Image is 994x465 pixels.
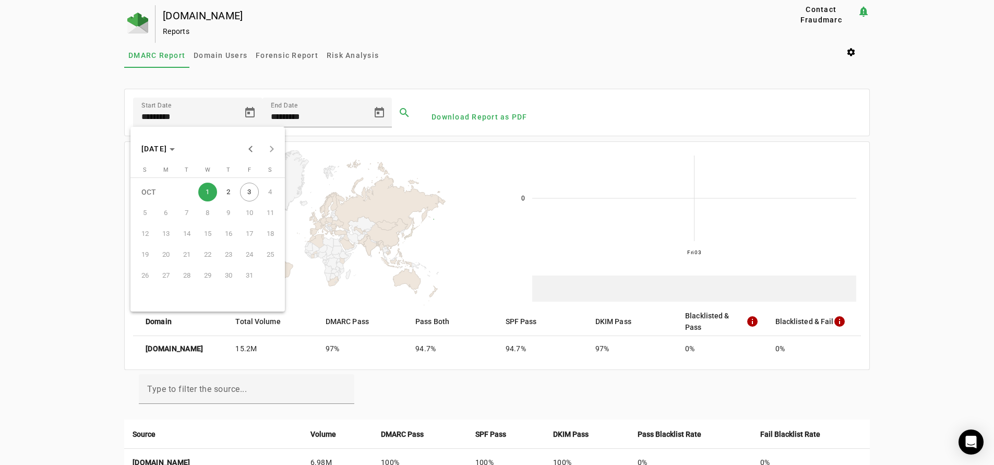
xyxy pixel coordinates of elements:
span: W [205,166,210,173]
button: October 21, 2025 [176,244,197,265]
div: Open Intercom Messenger [959,430,984,455]
span: 19 [136,245,154,264]
button: October 28, 2025 [176,265,197,286]
span: 10 [240,204,259,222]
button: October 6, 2025 [155,202,176,223]
span: 2 [219,183,238,201]
span: 31 [240,266,259,285]
span: 13 [157,224,175,243]
span: F [248,166,251,173]
button: October 2, 2025 [218,182,239,202]
button: October 12, 2025 [135,223,155,244]
span: S [268,166,272,173]
span: 30 [219,266,238,285]
span: 20 [157,245,175,264]
button: October 20, 2025 [155,244,176,265]
button: October 1, 2025 [197,182,218,202]
span: 23 [219,245,238,264]
span: 21 [177,245,196,264]
button: October 10, 2025 [239,202,260,223]
span: [DATE] [141,145,167,153]
button: October 17, 2025 [239,223,260,244]
span: 18 [261,224,280,243]
button: October 7, 2025 [176,202,197,223]
button: October 13, 2025 [155,223,176,244]
span: T [226,166,230,173]
button: October 27, 2025 [155,265,176,286]
span: 12 [136,224,154,243]
span: 15 [198,224,217,243]
span: 16 [219,224,238,243]
span: 3 [240,183,259,201]
button: October 29, 2025 [197,265,218,286]
button: October 19, 2025 [135,244,155,265]
button: Choose month and year [137,139,179,158]
span: 8 [198,204,217,222]
button: October 22, 2025 [197,244,218,265]
span: M [163,166,169,173]
span: 4 [261,183,280,201]
button: October 14, 2025 [176,223,197,244]
td: OCT [135,182,197,202]
button: October 16, 2025 [218,223,239,244]
span: 25 [261,245,280,264]
span: 5 [136,204,154,222]
span: 26 [136,266,154,285]
button: October 9, 2025 [218,202,239,223]
button: October 24, 2025 [239,244,260,265]
span: 1 [198,183,217,201]
button: October 26, 2025 [135,265,155,286]
button: October 5, 2025 [135,202,155,223]
button: October 11, 2025 [260,202,281,223]
span: 11 [261,204,280,222]
button: October 15, 2025 [197,223,218,244]
span: 9 [219,204,238,222]
span: 6 [157,204,175,222]
span: 7 [177,204,196,222]
button: October 4, 2025 [260,182,281,202]
button: October 18, 2025 [260,223,281,244]
button: October 30, 2025 [218,265,239,286]
span: 17 [240,224,259,243]
span: T [185,166,188,173]
span: 27 [157,266,175,285]
button: October 31, 2025 [239,265,260,286]
span: 22 [198,245,217,264]
button: Previous month [240,138,261,159]
button: October 25, 2025 [260,244,281,265]
button: October 3, 2025 [239,182,260,202]
button: October 8, 2025 [197,202,218,223]
span: 24 [240,245,259,264]
span: 14 [177,224,196,243]
span: S [143,166,147,173]
button: October 23, 2025 [218,244,239,265]
span: 29 [198,266,217,285]
span: 28 [177,266,196,285]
